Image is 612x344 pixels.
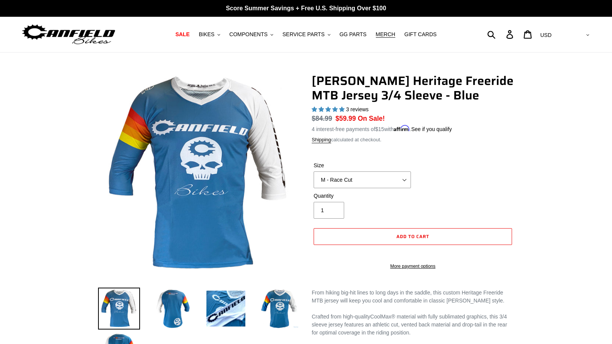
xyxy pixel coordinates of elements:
[21,22,116,46] img: Canfield Bikes
[396,233,429,240] span: Add to cart
[258,288,300,330] img: Load image into Gallery viewer, Canfield Heritage Freeride MTB Jersey 3/4 Sleeve - Blue
[172,29,193,40] a: SALE
[312,314,507,336] span: CoolMax® material with fully sublimated graphics, this 3/4 sleeve jersey features an athletic cut...
[335,115,356,122] span: $59.99
[376,31,395,38] span: MERCH
[229,31,267,38] span: COMPONENTS
[312,115,332,122] s: $84.99
[279,29,334,40] button: SERVICE PARTS
[372,29,399,40] a: MERCH
[312,289,514,305] div: From hiking big-hit lines to long days in the saddle, this custom Heritage Freeride MTB jersey wi...
[312,74,514,103] h1: [PERSON_NAME] Heritage Freeride MTB Jersey 3/4 Sleeve - Blue
[411,126,452,132] a: See if you qualify - Learn more about Affirm Financing (opens in modal)
[151,288,193,330] img: Load image into Gallery viewer, Canfield Heritage Freeride MTB Jersey 3/4 Sleeve - Blue
[314,162,411,170] label: Size
[205,288,247,330] img: Load image into Gallery viewer, Canfield Heritage Freeride MTB Jersey 3/4 Sleeve - Blue
[336,29,370,40] a: GG PARTS
[394,125,410,131] span: Affirm
[314,263,512,270] a: More payment options
[312,137,331,143] a: Shipping
[312,106,346,112] span: 5.00 stars
[401,29,441,40] a: GIFT CARDS
[404,31,437,38] span: GIFT CARDS
[176,31,190,38] span: SALE
[314,192,411,200] label: Quantity
[340,31,367,38] span: GG PARTS
[195,29,224,40] button: BIKES
[314,228,512,245] button: Add to cart
[312,136,514,144] div: calculated at checkout.
[346,106,369,112] span: 3 reviews
[312,123,452,133] p: 4 interest-free payments of with .
[312,313,514,337] p: Crafted from high-quality
[98,288,140,330] img: Load image into Gallery viewer, Canfield Heritage Freeride MTB Jersey 3/4 Sleeve - Blue
[375,126,384,132] span: $15
[225,29,277,40] button: COMPONENTS
[199,31,214,38] span: BIKES
[282,31,324,38] span: SERVICE PARTS
[491,26,511,43] input: Search
[358,114,385,123] span: On Sale!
